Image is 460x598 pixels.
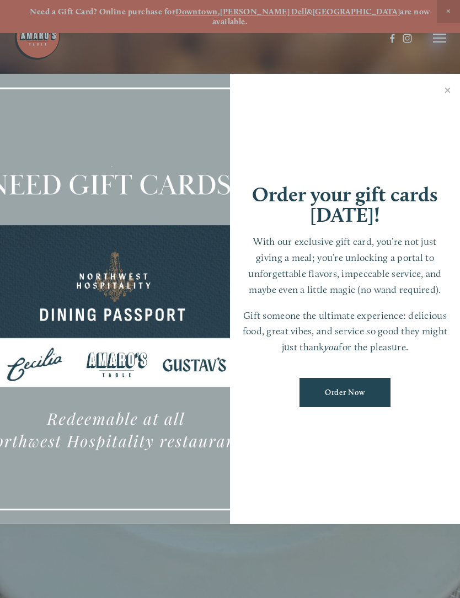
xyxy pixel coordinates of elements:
[241,234,449,297] p: With our exclusive gift card, you’re not just giving a meal; you’re unlocking a portal to unforge...
[437,76,458,106] a: Close
[241,184,449,225] h1: Order your gift cards [DATE]!
[299,378,391,407] a: Order Now
[241,308,449,355] p: Gift someone the ultimate experience: delicious food, great vibes, and service so good they might...
[324,341,339,353] em: you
